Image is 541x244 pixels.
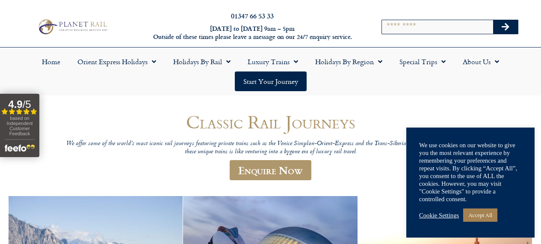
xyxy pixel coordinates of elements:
a: 01347 66 53 33 [231,11,274,21]
h6: [DATE] to [DATE] 9am – 5pm Outside of these times please leave a message on our 24/7 enquiry serv... [146,25,358,41]
img: Planet Rail Train Holidays Logo [35,18,109,36]
button: Search [493,20,518,34]
a: Start your Journey [235,71,307,91]
a: Cookie Settings [419,211,459,219]
a: Accept All [463,208,497,222]
a: Home [33,52,69,71]
a: Orient Express Holidays [69,52,165,71]
p: We offer some of the world’s most iconic rail journeys featuring private trains such as the Venic... [65,140,476,156]
a: Holidays by Rail [165,52,239,71]
h1: Classic Rail Journeys [65,112,476,132]
a: About Us [454,52,508,71]
nav: Menu [4,52,537,91]
a: Holidays by Region [307,52,391,71]
a: Luxury Trains [239,52,307,71]
div: We use cookies on our website to give you the most relevant experience by remembering your prefer... [419,141,522,203]
a: Enquire Now [230,160,311,180]
a: Special Trips [391,52,454,71]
